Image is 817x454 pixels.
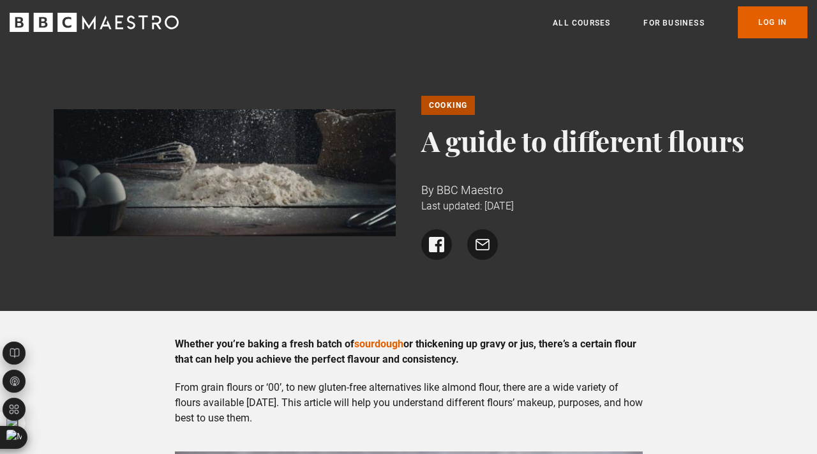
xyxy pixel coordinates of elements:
[10,13,179,32] svg: BBC Maestro
[354,338,403,350] a: sourdough
[421,96,475,115] a: Cooking
[175,380,643,426] p: From grain flours or ‘00’, to new gluten-free alternatives like almond flour, there are a wide va...
[643,17,704,29] a: For business
[437,183,503,197] span: BBC Maestro
[175,338,636,365] strong: Whether you’re baking a fresh batch of or thickening up gravy or jus, there’s a certain flour tha...
[738,6,807,38] a: Log In
[421,125,764,156] h1: A guide to different flours
[421,200,514,212] time: Last updated: [DATE]
[553,6,807,38] nav: Primary
[421,183,434,197] span: By
[553,17,610,29] a: All Courses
